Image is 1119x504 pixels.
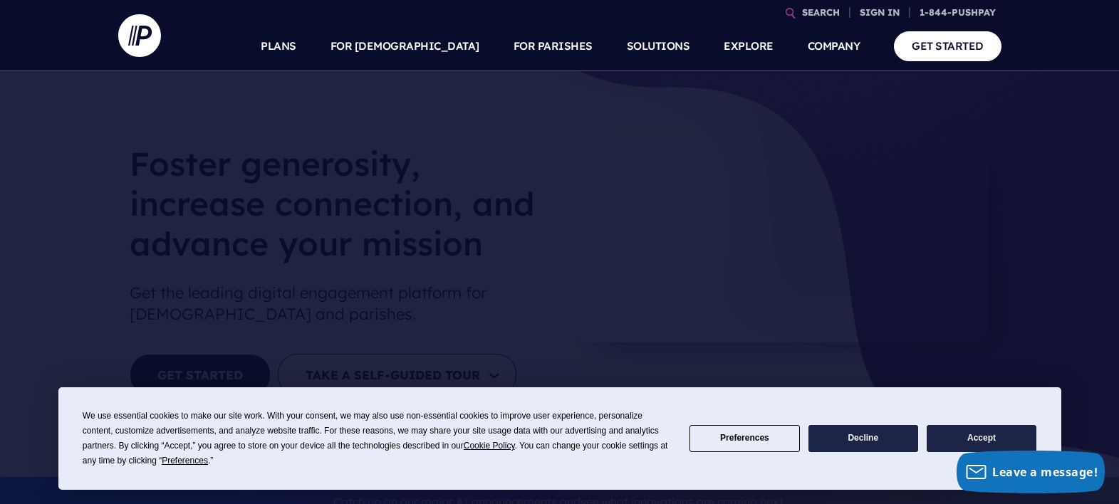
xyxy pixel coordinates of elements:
button: Preferences [689,425,799,453]
a: EXPLORE [724,21,774,71]
button: Decline [808,425,918,453]
button: Leave a message! [957,451,1105,493]
a: FOR [DEMOGRAPHIC_DATA] [331,21,479,71]
a: PLANS [261,21,296,71]
span: Preferences [162,456,208,466]
a: FOR PARISHES [514,21,593,71]
a: GET STARTED [894,31,1001,61]
button: Accept [927,425,1036,453]
span: Leave a message! [992,464,1098,480]
div: Cookie Consent Prompt [58,387,1061,490]
span: Cookie Policy [464,441,515,451]
a: COMPANY [808,21,860,71]
a: SOLUTIONS [627,21,690,71]
div: We use essential cookies to make our site work. With your consent, we may also use non-essential ... [83,409,672,468]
